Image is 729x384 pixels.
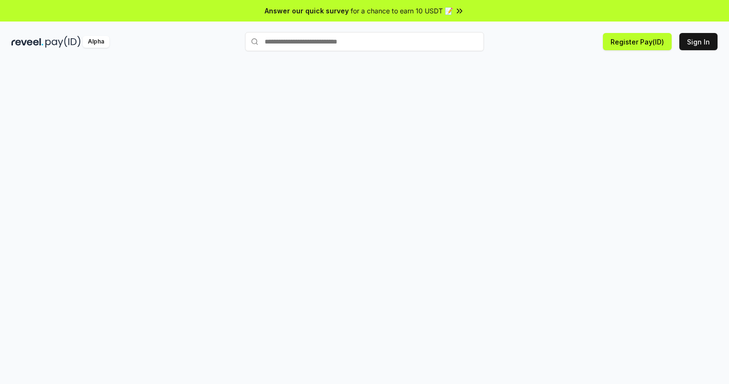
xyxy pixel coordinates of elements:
[351,6,453,16] span: for a chance to earn 10 USDT 📝
[679,33,718,50] button: Sign In
[265,6,349,16] span: Answer our quick survey
[45,36,81,48] img: pay_id
[603,33,672,50] button: Register Pay(ID)
[83,36,109,48] div: Alpha
[11,36,43,48] img: reveel_dark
